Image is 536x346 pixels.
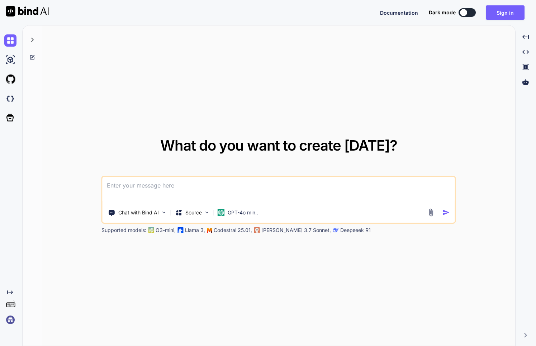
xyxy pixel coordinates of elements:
[6,6,49,16] img: Bind AI
[254,227,260,233] img: claude
[261,227,331,234] p: [PERSON_NAME] 3.7 Sonnet,
[333,227,339,233] img: claude
[218,209,225,216] img: GPT-4o mini
[185,227,205,234] p: Llama 3,
[4,314,16,326] img: signin
[207,228,212,233] img: Mistral-AI
[101,227,146,234] p: Supported models:
[4,93,16,105] img: darkCloudIdeIcon
[380,9,418,16] button: Documentation
[204,209,210,215] img: Pick Models
[429,9,456,16] span: Dark mode
[4,34,16,47] img: chat
[148,227,154,233] img: GPT-4
[160,137,397,154] span: What do you want to create [DATE]?
[427,208,435,217] img: attachment
[156,227,176,234] p: O3-mini,
[4,54,16,66] img: ai-studio
[118,209,159,216] p: Chat with Bind AI
[4,73,16,85] img: githubLight
[340,227,371,234] p: Deepseek R1
[178,227,184,233] img: Llama2
[185,209,202,216] p: Source
[228,209,258,216] p: GPT-4o min..
[380,10,418,16] span: Documentation
[486,5,525,20] button: Sign in
[214,227,252,234] p: Codestral 25.01,
[442,209,450,216] img: icon
[161,209,167,215] img: Pick Tools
